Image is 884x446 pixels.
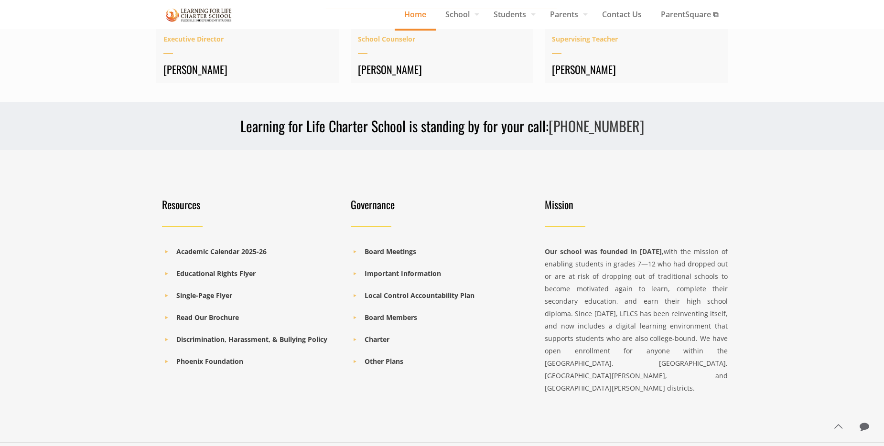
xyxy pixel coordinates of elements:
[552,33,721,45] span: Supervising Teacher
[351,28,534,83] a: School Counselor[PERSON_NAME]
[176,313,239,322] a: Read Our Brochure
[365,357,403,366] a: Other Plans
[828,416,848,436] a: Back to top icon
[176,357,243,366] a: Phoenix Foundation
[540,7,593,21] span: Parents
[176,335,327,344] a: Discrimination, Harassment, & Bullying Policy
[365,291,474,300] a: Local Control Accountability Plan
[166,7,232,23] img: Home
[365,247,416,256] a: Board Meetings
[358,63,527,76] h4: [PERSON_NAME]
[395,7,436,21] span: Home
[176,247,267,256] a: Academic Calendar 2025-26
[651,7,728,21] span: ParentSquare ⧉
[351,198,528,211] h4: Governance
[545,28,728,83] a: Supervising Teacher[PERSON_NAME]
[365,269,441,278] a: Important Information
[156,117,728,136] h3: Learning for Life Charter School is standing by for your call:
[545,198,728,211] h4: Mission
[545,247,664,256] strong: Our school was founded in [DATE],
[176,269,256,278] a: Educational Rights Flyer
[545,245,728,394] div: with the mission of enabling students in grades 7—12 who had dropped out or are at risk of droppi...
[484,7,540,21] span: Students
[358,33,527,45] span: School Counselor
[365,335,389,344] a: Charter
[162,198,339,211] h4: Resources
[365,313,417,322] a: Board Members
[163,33,332,45] span: Executive Director
[593,7,651,21] span: Contact Us
[176,291,232,300] a: Single-Page Flyer
[156,28,339,83] a: Executive Director[PERSON_NAME]
[163,63,332,76] h4: [PERSON_NAME]
[549,115,644,137] a: [PHONE_NUMBER]
[552,63,721,76] h4: [PERSON_NAME]
[436,7,484,21] span: School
